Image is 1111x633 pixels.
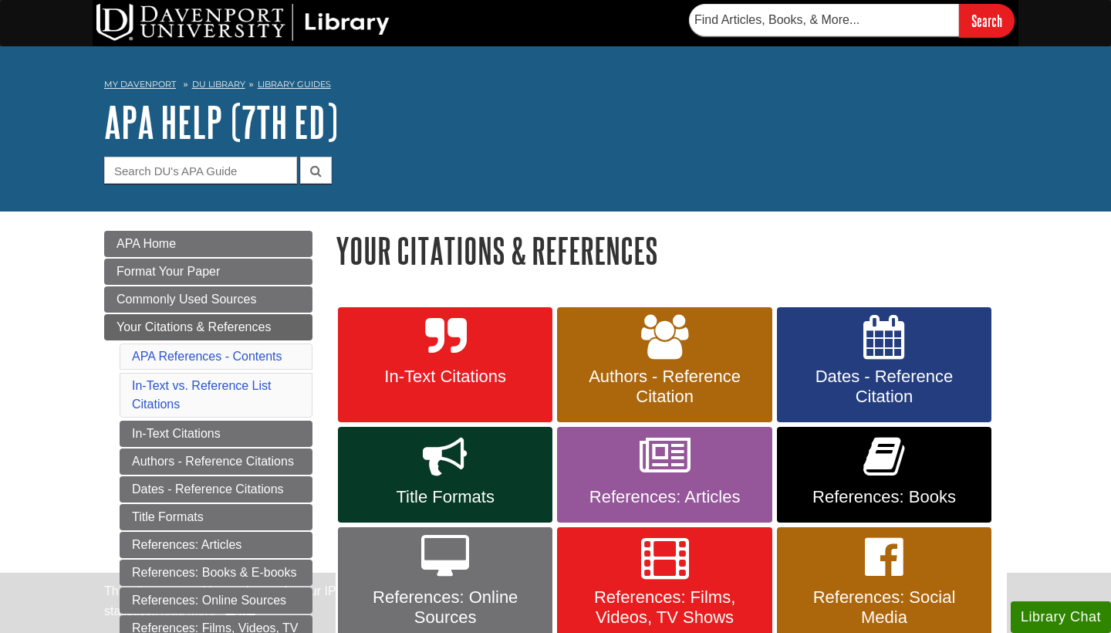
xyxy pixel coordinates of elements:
[104,78,176,91] a: My Davenport
[557,427,772,523] a: References: Articles
[689,4,959,36] input: Find Articles, Books, & More...
[777,307,991,423] a: Dates - Reference Citation
[104,74,1007,99] nav: breadcrumb
[350,587,541,628] span: References: Online Sources
[120,449,312,475] a: Authors - Reference Citations
[959,4,1015,37] input: Search
[789,487,980,507] span: References: Books
[1011,601,1111,633] button: Library Chat
[338,427,552,523] a: Title Formats
[557,307,772,423] a: Authors - Reference Citation
[120,504,312,530] a: Title Formats
[338,307,552,423] a: In-Text Citations
[117,293,256,306] span: Commonly Used Sources
[132,350,282,363] a: APA References - Contents
[192,79,245,90] a: DU Library
[117,320,271,333] span: Your Citations & References
[117,237,176,250] span: APA Home
[104,314,312,340] a: Your Citations & References
[689,4,1015,37] form: Searches DU Library's articles, books, and more
[120,560,312,586] a: References: Books & E-books
[120,421,312,447] a: In-Text Citations
[104,157,297,184] input: Search DU's APA Guide
[104,98,338,146] a: APA Help (7th Ed)
[104,286,312,313] a: Commonly Used Sources
[120,476,312,503] a: Dates - Reference Citations
[789,367,980,407] span: Dates - Reference Citation
[120,532,312,558] a: References: Articles
[569,487,760,507] span: References: Articles
[258,79,331,90] a: Library Guides
[96,4,390,41] img: DU Library
[104,231,312,257] a: APA Home
[132,379,272,411] a: In-Text vs. Reference List Citations
[104,259,312,285] a: Format Your Paper
[336,231,1007,270] h1: Your Citations & References
[777,427,991,523] a: References: Books
[117,265,220,278] span: Format Your Paper
[350,487,541,507] span: Title Formats
[350,367,541,387] span: In-Text Citations
[569,587,760,628] span: References: Films, Videos, TV Shows
[120,587,312,614] a: References: Online Sources
[569,367,760,407] span: Authors - Reference Citation
[789,587,980,628] span: References: Social Media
